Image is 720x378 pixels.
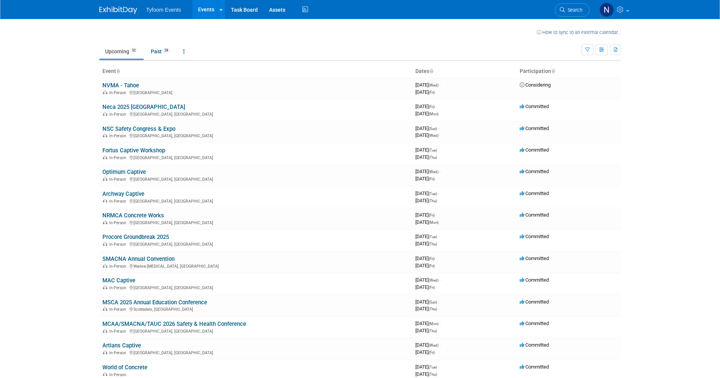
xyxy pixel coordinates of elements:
[415,342,441,348] span: [DATE]
[429,155,437,160] span: (Thu)
[520,104,549,109] span: Committed
[102,132,409,138] div: [GEOGRAPHIC_DATA], [GEOGRAPHIC_DATA]
[429,133,438,138] span: (Wed)
[103,285,107,289] img: In-Person Event
[415,176,435,181] span: [DATE]
[102,321,246,327] a: MCAA/SMACNA/TAUC 2026 Safety & Health Conference
[415,147,439,153] span: [DATE]
[415,277,441,283] span: [DATE]
[102,219,409,225] div: [GEOGRAPHIC_DATA], [GEOGRAPHIC_DATA]
[429,372,437,376] span: (Thu)
[102,263,409,269] div: Wailea-[MEDICAL_DATA], [GEOGRAPHIC_DATA]
[109,112,129,117] span: In-Person
[429,148,437,152] span: (Tue)
[415,82,441,88] span: [DATE]
[429,177,435,181] span: (Fri)
[520,342,549,348] span: Committed
[440,169,441,174] span: -
[103,220,107,224] img: In-Person Event
[429,170,438,174] span: (Wed)
[146,7,181,13] span: Tyfoom Events
[429,307,437,311] span: (Thu)
[415,371,437,377] span: [DATE]
[436,212,437,218] span: -
[102,198,409,204] div: [GEOGRAPHIC_DATA], [GEOGRAPHIC_DATA]
[103,372,107,376] img: In-Person Event
[103,329,107,333] img: In-Person Event
[429,322,438,326] span: (Mon)
[102,191,144,197] a: Archway Captive
[109,133,129,138] span: In-Person
[520,191,549,196] span: Committed
[429,127,437,131] span: (Sun)
[429,285,435,290] span: (Fri)
[537,29,621,35] a: How to sync to an external calendar...
[102,82,139,89] a: NVMA - Tahoe
[438,191,439,196] span: -
[145,44,176,59] a: Past28
[102,349,409,355] div: [GEOGRAPHIC_DATA], [GEOGRAPHIC_DATA]
[102,111,409,117] div: [GEOGRAPHIC_DATA], [GEOGRAPHIC_DATA]
[415,349,435,355] span: [DATE]
[429,278,438,282] span: (Wed)
[109,220,129,225] span: In-Person
[415,321,441,326] span: [DATE]
[429,192,437,196] span: (Tue)
[102,212,164,219] a: NRMCA Concrete Works
[429,199,437,203] span: (Thu)
[109,90,129,95] span: In-Person
[412,65,517,78] th: Dates
[109,329,129,334] span: In-Person
[599,3,614,17] img: Nathan Nelson
[109,372,129,377] span: In-Person
[102,328,409,334] div: [GEOGRAPHIC_DATA], [GEOGRAPHIC_DATA]
[102,104,185,110] a: Neca 2025 [GEOGRAPHIC_DATA]
[102,234,169,240] a: Procore Groundbreak 2025
[415,111,438,116] span: [DATE]
[103,264,107,268] img: In-Person Event
[429,105,435,109] span: (Fri)
[102,147,165,154] a: Fortus Captive Workshop
[162,48,170,53] span: 28
[103,242,107,246] img: In-Person Event
[429,68,433,74] a: Sort by Start Date
[103,133,107,137] img: In-Person Event
[429,257,435,261] span: (Fri)
[436,256,437,261] span: -
[520,82,551,88] span: Considering
[103,199,107,203] img: In-Person Event
[109,199,129,204] span: In-Person
[438,299,439,305] span: -
[103,112,107,116] img: In-Person Event
[440,82,441,88] span: -
[109,177,129,182] span: In-Person
[438,125,439,131] span: -
[436,104,437,109] span: -
[438,147,439,153] span: -
[520,212,549,218] span: Committed
[102,364,147,371] a: World of Concrete
[102,299,207,306] a: MSCA 2025 Annual Education Conference
[517,65,621,78] th: Participation
[429,220,438,225] span: (Mon)
[109,264,129,269] span: In-Person
[429,343,438,347] span: (Wed)
[102,342,141,349] a: Artians Captive
[520,125,549,131] span: Committed
[520,277,549,283] span: Committed
[520,234,549,239] span: Committed
[429,83,438,87] span: (Wed)
[429,235,437,239] span: (Tue)
[102,89,409,95] div: [GEOGRAPHIC_DATA]
[415,328,437,333] span: [DATE]
[130,48,138,53] span: 32
[103,90,107,94] img: In-Person Event
[116,68,120,74] a: Sort by Event Name
[102,256,175,262] a: SMACNA Annual Convention
[429,350,435,355] span: (Fri)
[415,256,437,261] span: [DATE]
[415,154,437,160] span: [DATE]
[440,342,441,348] span: -
[415,364,439,370] span: [DATE]
[520,364,549,370] span: Committed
